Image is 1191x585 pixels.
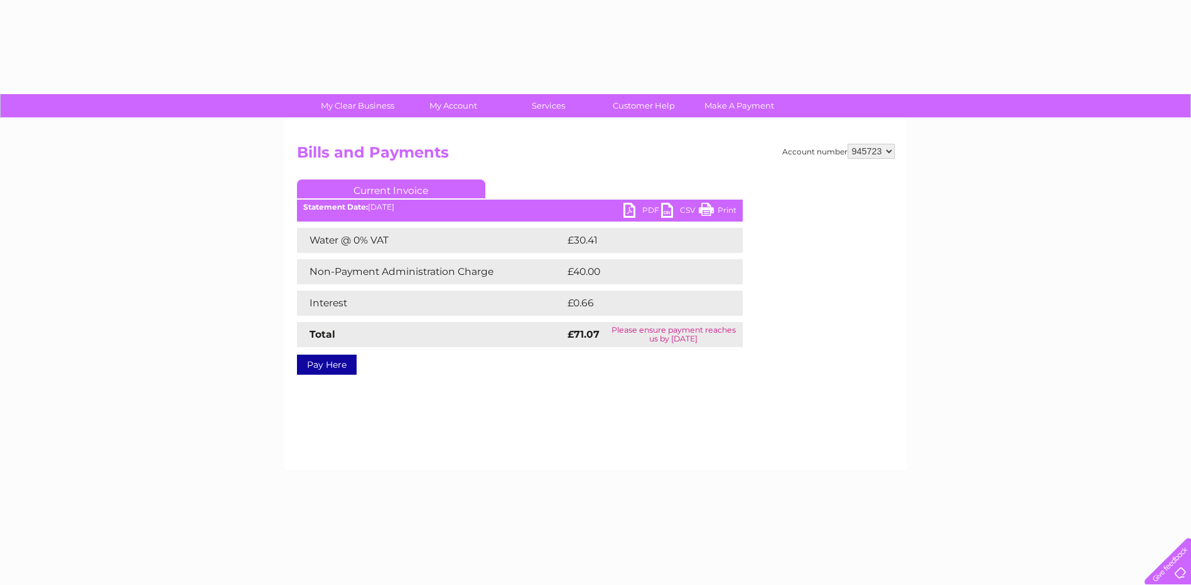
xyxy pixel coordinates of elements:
[592,94,696,117] a: Customer Help
[310,328,335,340] strong: Total
[564,259,718,284] td: £40.00
[661,203,699,221] a: CSV
[297,355,357,375] a: Pay Here
[605,322,743,347] td: Please ensure payment reaches us by [DATE]
[297,228,564,253] td: Water @ 0% VAT
[306,94,409,117] a: My Clear Business
[297,203,743,212] div: [DATE]
[564,291,714,316] td: £0.66
[497,94,600,117] a: Services
[401,94,505,117] a: My Account
[297,144,895,168] h2: Bills and Payments
[568,328,600,340] strong: £71.07
[297,180,485,198] a: Current Invoice
[623,203,661,221] a: PDF
[782,144,895,159] div: Account number
[687,94,791,117] a: Make A Payment
[297,259,564,284] td: Non-Payment Administration Charge
[303,202,368,212] b: Statement Date:
[564,228,716,253] td: £30.41
[297,291,564,316] td: Interest
[699,203,736,221] a: Print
